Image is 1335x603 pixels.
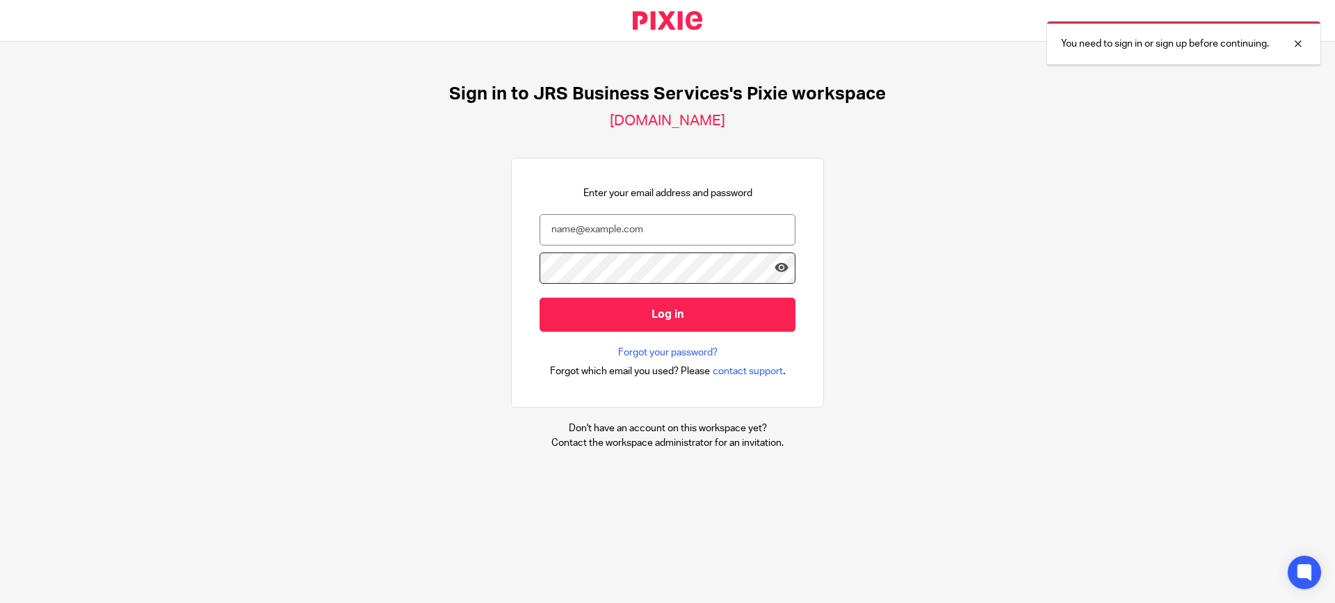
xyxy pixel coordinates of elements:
p: Contact the workspace administrator for an invitation. [551,436,784,450]
p: Enter your email address and password [583,186,752,200]
a: Forgot your password? [618,346,718,360]
input: Log in [540,298,795,332]
input: name@example.com [540,214,795,246]
div: . [550,363,786,379]
span: Forgot which email you used? Please [550,364,710,378]
p: Don't have an account on this workspace yet? [551,421,784,435]
h1: Sign in to JRS Business Services's Pixie workspace [449,83,886,105]
p: You need to sign in or sign up before continuing. [1061,37,1269,51]
span: contact support [713,364,783,378]
h2: [DOMAIN_NAME] [610,112,725,130]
